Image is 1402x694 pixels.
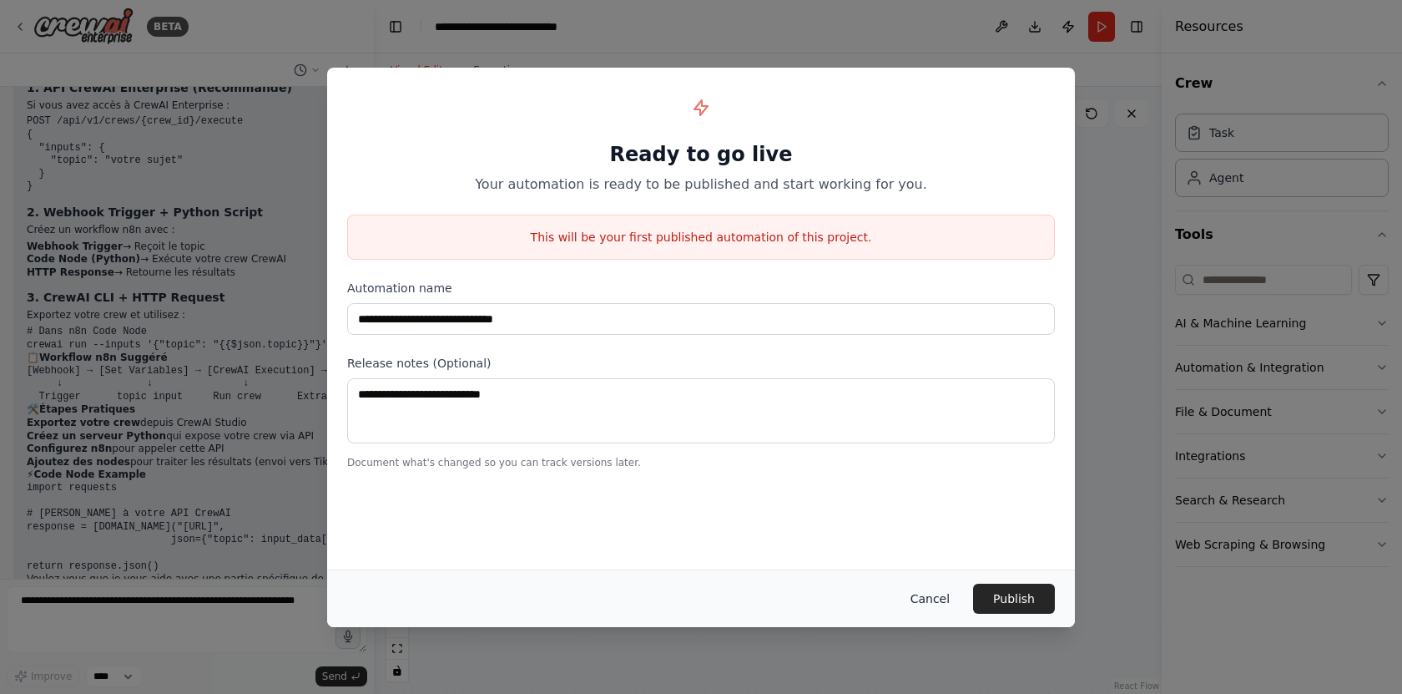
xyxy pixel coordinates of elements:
[347,355,1055,372] label: Release notes (Optional)
[973,584,1055,614] button: Publish
[347,456,1055,469] p: Document what's changed so you can track versions later.
[347,280,1055,296] label: Automation name
[347,141,1055,168] h1: Ready to go live
[897,584,963,614] button: Cancel
[347,175,1055,195] p: Your automation is ready to be published and start working for you.
[348,229,1054,246] p: This will be your first published automation of this project.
